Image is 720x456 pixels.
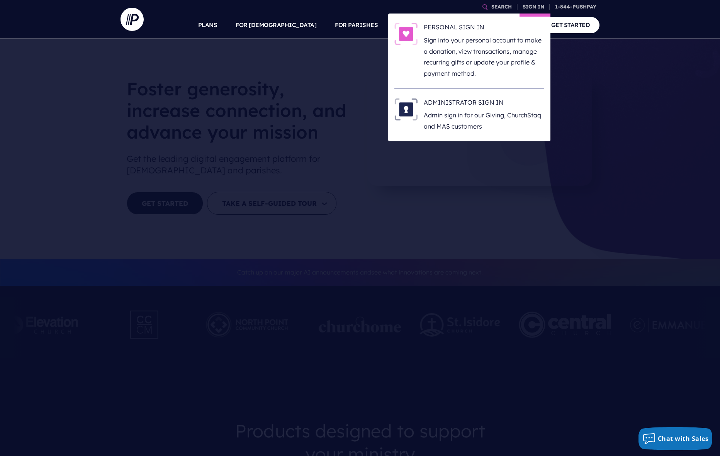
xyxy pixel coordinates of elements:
span: Chat with Sales [658,434,709,443]
h6: ADMINISTRATOR SIGN IN [424,98,544,110]
a: ADMINISTRATOR SIGN IN - Illustration ADMINISTRATOR SIGN IN Admin sign in for our Giving, ChurchSt... [394,98,544,132]
p: Sign into your personal account to make a donation, view transactions, manage recurring gifts or ... [424,35,544,79]
img: ADMINISTRATOR SIGN IN - Illustration [394,98,418,120]
a: SOLUTIONS [396,12,431,39]
a: GET STARTED [542,17,600,33]
a: EXPLORE [449,12,476,39]
a: PLANS [198,12,217,39]
a: PERSONAL SIGN IN - Illustration PERSONAL SIGN IN Sign into your personal account to make a donati... [394,23,544,79]
h6: PERSONAL SIGN IN [424,23,544,34]
a: COMPANY [494,12,523,39]
button: Chat with Sales [638,427,713,450]
a: FOR PARISHES [335,12,378,39]
p: Admin sign in for our Giving, ChurchStaq and MAS customers [424,110,544,132]
a: FOR [DEMOGRAPHIC_DATA] [236,12,316,39]
img: PERSONAL SIGN IN - Illustration [394,23,418,45]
